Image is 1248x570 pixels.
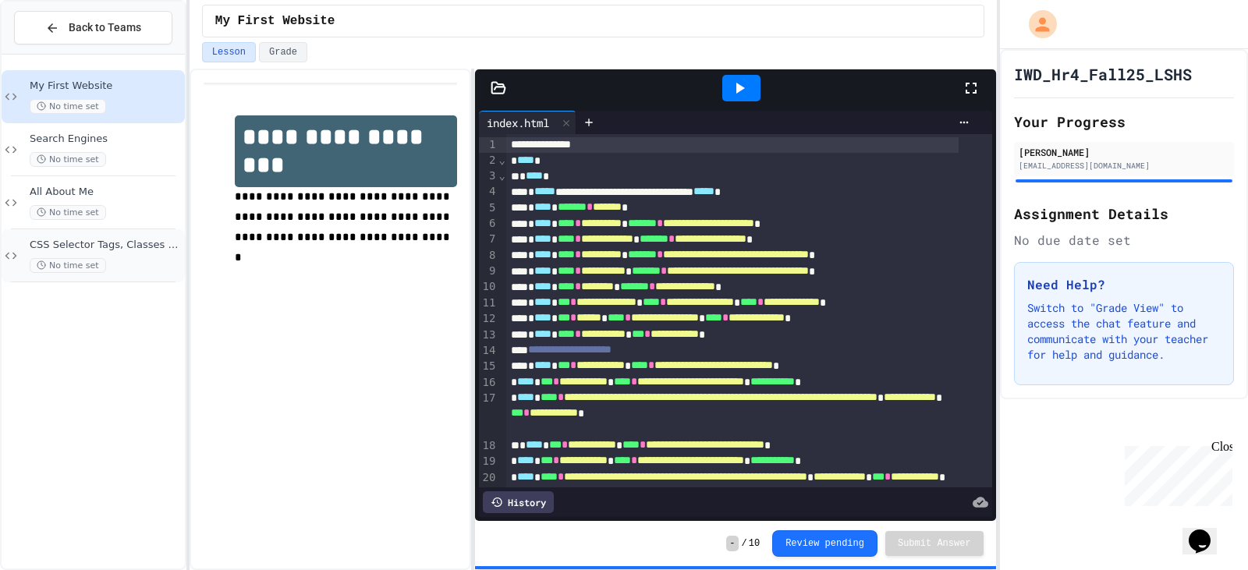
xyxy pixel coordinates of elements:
[498,169,505,182] span: Fold line
[479,438,498,454] div: 18
[479,391,498,438] div: 17
[479,137,498,153] div: 1
[1182,508,1232,554] iframe: chat widget
[30,133,182,146] span: Search Engines
[215,12,335,30] span: My First Website
[30,152,106,167] span: No time set
[30,258,106,273] span: No time set
[772,530,877,557] button: Review pending
[479,232,498,247] div: 7
[479,111,576,134] div: index.html
[30,186,182,199] span: All About Me
[6,6,108,99] div: Chat with us now!Close
[30,205,106,220] span: No time set
[30,80,182,93] span: My First Website
[30,239,182,252] span: CSS Selector Tags, Classes & IDs
[1014,203,1234,225] h2: Assignment Details
[479,153,498,168] div: 2
[479,311,498,327] div: 12
[69,19,141,36] span: Back to Teams
[1019,160,1229,172] div: [EMAIL_ADDRESS][DOMAIN_NAME]
[479,327,498,343] div: 13
[479,216,498,232] div: 6
[742,537,747,550] span: /
[479,343,498,359] div: 14
[30,99,106,114] span: No time set
[1027,300,1221,363] p: Switch to "Grade View" to access the chat feature and communicate with your teacher for help and ...
[898,537,971,550] span: Submit Answer
[479,375,498,391] div: 16
[479,200,498,216] div: 5
[1019,145,1229,159] div: [PERSON_NAME]
[479,184,498,200] div: 4
[1014,111,1234,133] h2: Your Progress
[14,11,172,44] button: Back to Teams
[479,359,498,374] div: 15
[479,264,498,279] div: 9
[1027,275,1221,294] h3: Need Help?
[1012,6,1061,42] div: My Account
[479,470,498,502] div: 20
[885,531,984,556] button: Submit Answer
[1119,440,1232,506] iframe: chat widget
[479,115,557,131] div: index.html
[483,491,554,513] div: History
[1014,231,1234,250] div: No due date set
[479,296,498,311] div: 11
[479,454,498,469] div: 19
[726,536,738,551] span: -
[479,248,498,264] div: 8
[1014,63,1192,85] h1: IWD_Hr4_Fall25_LSHS
[259,42,307,62] button: Grade
[749,537,760,550] span: 10
[479,168,498,184] div: 3
[202,42,256,62] button: Lesson
[479,279,498,295] div: 10
[498,154,505,166] span: Fold line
